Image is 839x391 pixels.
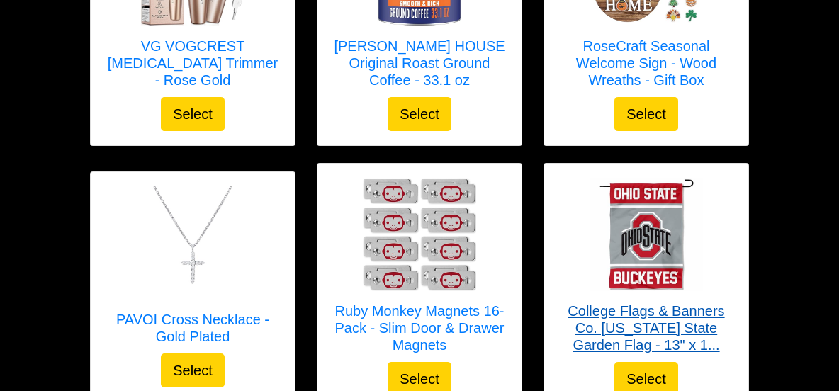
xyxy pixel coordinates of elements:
[161,97,225,131] button: Select
[105,38,281,89] h5: VG VOGCREST [MEDICAL_DATA] Trimmer - Rose Gold
[136,186,249,300] img: PAVOI Cross Necklace - Gold Plated
[332,38,507,89] h5: [PERSON_NAME] HOUSE Original Roast Ground Coffee - 33.1 oz
[558,38,734,89] h5: RoseCraft Seasonal Welcome Sign - Wood Wreaths - Gift Box
[614,97,678,131] button: Select
[363,178,476,291] img: Ruby Monkey Magnets 16-Pack - Slim Door & Drawer Magnets
[332,302,507,353] h5: Ruby Monkey Magnets 16-Pack - Slim Door & Drawer Magnets
[332,178,507,362] a: Ruby Monkey Magnets 16-Pack - Slim Door & Drawer Magnets Ruby Monkey Magnets 16-Pack - Slim Door ...
[558,178,734,362] a: College Flags & Banners Co. Ohio State Garden Flag - 13" x 18" College Flags & Banners Co. [US_ST...
[161,353,225,387] button: Select
[105,311,281,345] h5: PAVOI Cross Necklace - Gold Plated
[590,178,703,291] img: College Flags & Banners Co. Ohio State Garden Flag - 13" x 18"
[388,97,451,131] button: Select
[558,302,734,353] h5: College Flags & Banners Co. [US_STATE] State Garden Flag - 13" x 1...
[105,186,281,353] a: PAVOI Cross Necklace - Gold Plated PAVOI Cross Necklace - Gold Plated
